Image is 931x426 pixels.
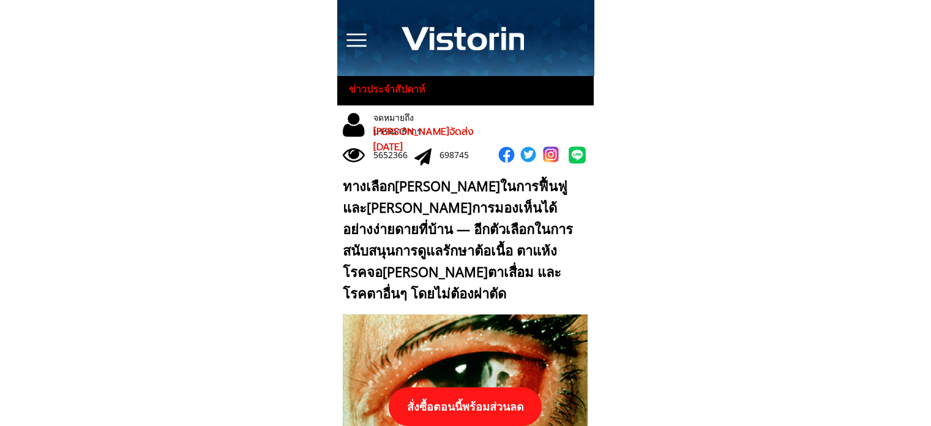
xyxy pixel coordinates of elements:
[349,82,436,97] h3: ข่าวประจำสัปดาห์
[343,175,582,305] div: ทางเลือก[PERSON_NAME]ในการฟื้นฟูและ[PERSON_NAME]การมองเห็นได้อย่างง่ายดายที่บ้าน — อีกตัวเลือกในก...
[373,124,474,155] span: [PERSON_NAME]จัดส่ง [DATE]
[373,111,462,139] div: จดหมายถึงบรรณาธิการ
[439,148,480,162] div: 698745
[373,148,414,162] div: 5652366
[389,387,543,426] p: สั่งซื้อตอนนี้พร้อมส่วนลด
